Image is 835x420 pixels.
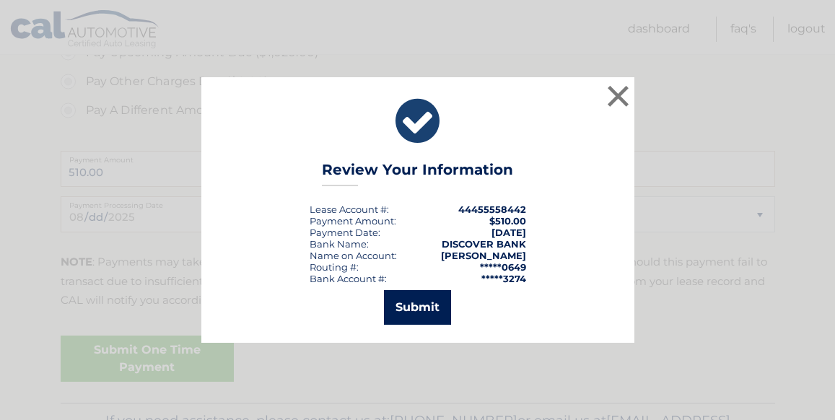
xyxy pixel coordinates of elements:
h3: Review Your Information [322,161,513,186]
strong: [PERSON_NAME] [441,250,526,261]
div: Routing #: [310,261,359,273]
strong: DISCOVER BANK [442,238,526,250]
div: Bank Account #: [310,273,387,284]
button: × [604,82,633,110]
span: $510.00 [489,215,526,227]
strong: 44455558442 [458,204,526,215]
div: Lease Account #: [310,204,389,215]
div: Payment Amount: [310,215,396,227]
div: : [310,227,380,238]
span: [DATE] [491,227,526,238]
span: Payment Date [310,227,378,238]
button: Submit [384,290,451,325]
div: Name on Account: [310,250,397,261]
div: Bank Name: [310,238,369,250]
